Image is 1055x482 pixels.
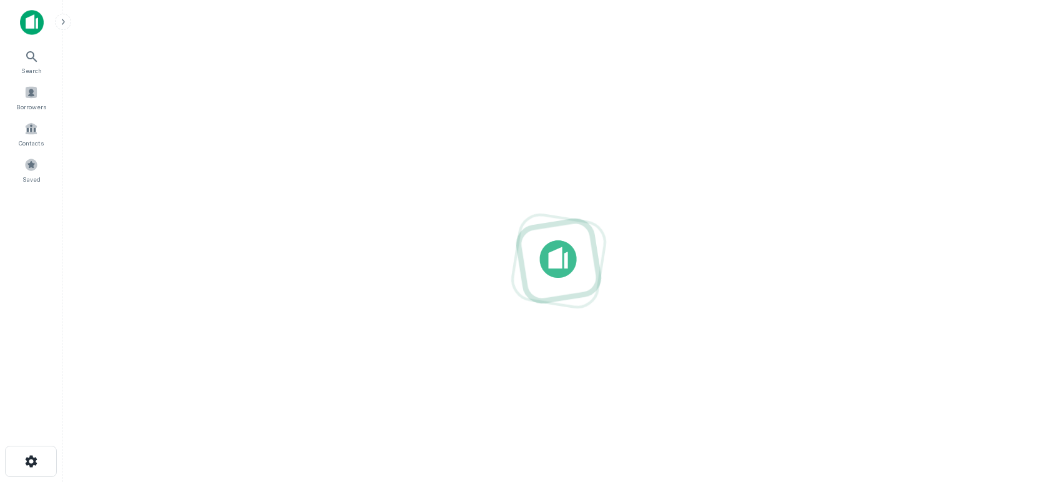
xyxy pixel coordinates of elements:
[4,44,59,78] a: Search
[20,10,44,35] img: capitalize-icon.png
[993,382,1055,442] iframe: Chat Widget
[16,102,46,112] span: Borrowers
[21,66,42,76] span: Search
[4,153,59,187] a: Saved
[22,174,41,184] span: Saved
[19,138,44,148] span: Contacts
[4,117,59,150] a: Contacts
[4,81,59,114] a: Borrowers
